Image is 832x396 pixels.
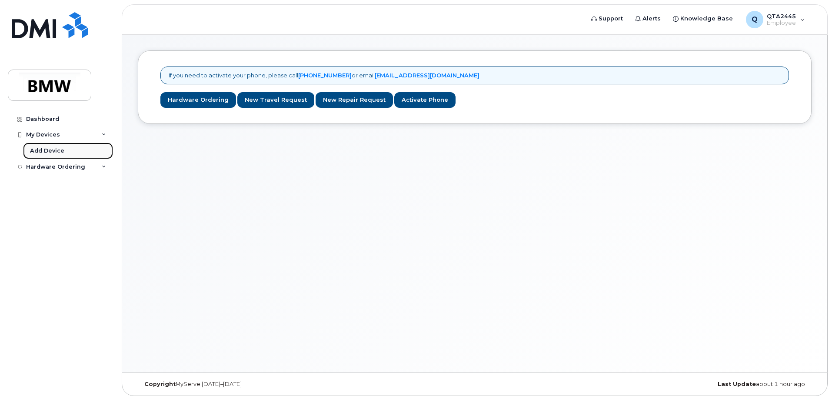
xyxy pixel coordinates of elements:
a: New Repair Request [316,92,393,108]
a: Hardware Ordering [160,92,236,108]
p: If you need to activate your phone, please call or email [169,71,479,80]
a: New Travel Request [237,92,314,108]
div: about 1 hour ago [587,381,812,388]
div: MyServe [DATE]–[DATE] [138,381,363,388]
strong: Last Update [718,381,756,387]
a: [PHONE_NUMBER] [298,72,352,79]
iframe: Messenger Launcher [794,358,825,389]
a: Activate Phone [394,92,456,108]
a: [EMAIL_ADDRESS][DOMAIN_NAME] [375,72,479,79]
strong: Copyright [144,381,176,387]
